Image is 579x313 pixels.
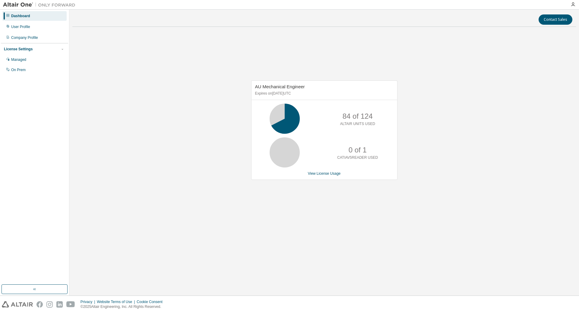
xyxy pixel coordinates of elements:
div: On Prem [11,67,26,72]
div: Managed [11,57,26,62]
img: altair_logo.svg [2,301,33,308]
div: License Settings [4,47,33,52]
img: facebook.svg [36,301,43,308]
img: Altair One [3,2,78,8]
span: AU Mechanical Engineer [255,84,305,89]
p: ALTAIR UNITS USED [340,121,375,127]
button: Contact Sales [539,14,572,25]
div: Website Terms of Use [97,299,137,304]
div: Company Profile [11,35,38,40]
div: Privacy [81,299,97,304]
p: CATIAV5READER USED [337,155,378,160]
p: 84 of 124 [343,111,373,121]
img: linkedin.svg [56,301,63,308]
img: instagram.svg [46,301,53,308]
p: Expires on [DATE] UTC [255,91,392,96]
p: 0 of 1 [349,145,367,155]
div: Cookie Consent [137,299,166,304]
p: © 2025 Altair Engineering, Inc. All Rights Reserved. [81,304,166,309]
div: User Profile [11,24,30,29]
img: youtube.svg [66,301,75,308]
a: View License Usage [308,171,341,176]
div: Dashboard [11,14,30,18]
